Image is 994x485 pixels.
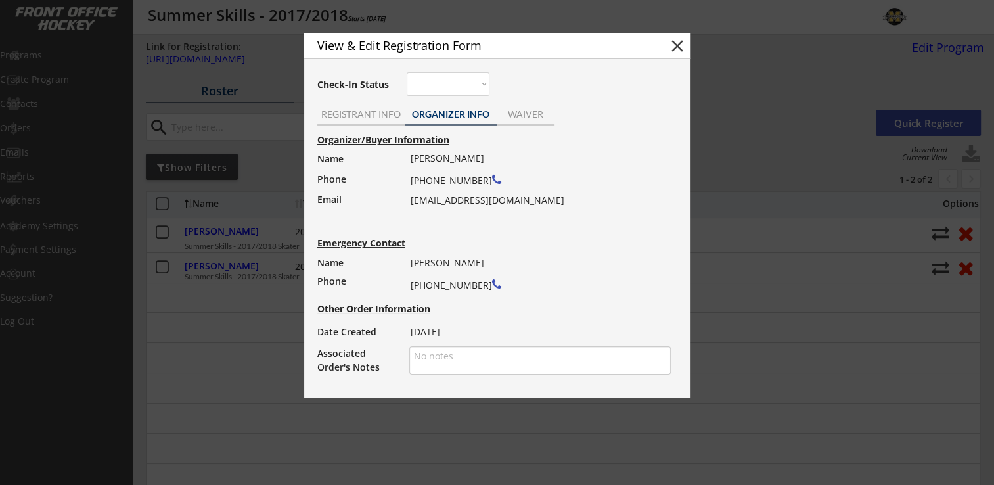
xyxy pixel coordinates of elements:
[405,110,497,119] div: ORGANIZER INFO
[317,39,644,51] div: View & Edit Registration Form
[317,346,397,374] div: Associated Order's Notes
[317,254,397,290] div: Name Phone
[411,149,662,210] div: [PERSON_NAME] [PHONE_NUMBER] [EMAIL_ADDRESS][DOMAIN_NAME]
[411,323,662,341] div: [DATE]
[317,110,405,119] div: REGISTRANT INFO
[317,80,392,89] div: Check-In Status
[411,254,662,296] div: [PERSON_NAME] [PHONE_NUMBER]
[317,149,397,230] div: Name Phone Email
[667,36,687,56] button: close
[317,135,684,145] div: Organizer/Buyer Information
[317,239,418,248] div: Emergency Contact
[317,304,684,313] div: Other Order Information
[317,323,397,341] div: Date Created
[497,110,554,119] div: WAIVER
